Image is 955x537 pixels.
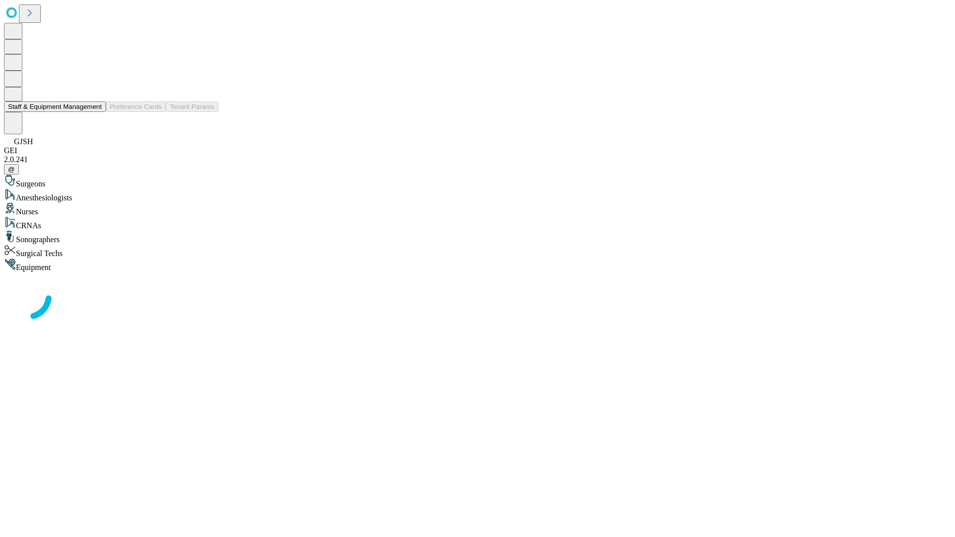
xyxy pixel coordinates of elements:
[4,258,951,272] div: Equipment
[4,101,106,112] button: Staff & Equipment Management
[4,230,951,244] div: Sonographers
[4,216,951,230] div: CRNAs
[4,188,951,202] div: Anesthesiologists
[4,175,951,188] div: Surgeons
[4,146,951,155] div: GEI
[4,155,951,164] div: 2.0.241
[4,202,951,216] div: Nurses
[4,244,951,258] div: Surgical Techs
[166,101,218,112] button: Tenant Params
[14,137,33,146] span: GJSH
[106,101,166,112] button: Preference Cards
[4,164,19,175] button: @
[8,166,15,173] span: @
